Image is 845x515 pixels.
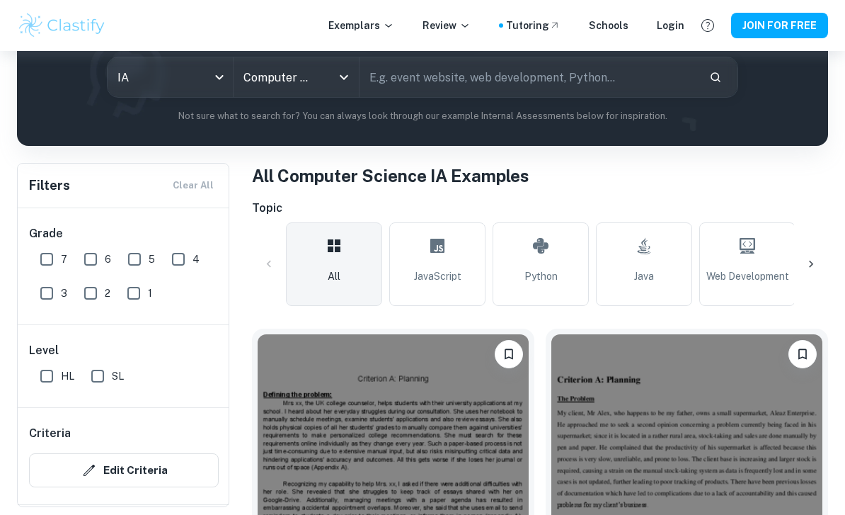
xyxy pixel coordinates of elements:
span: HL [61,368,74,384]
h6: Grade [29,225,219,242]
p: Review [423,18,471,33]
span: Python [524,268,558,284]
span: 4 [192,251,200,267]
button: Help and Feedback [696,13,720,38]
button: Please log in to bookmark exemplars [495,340,523,368]
span: 3 [61,285,67,301]
p: Exemplars [328,18,394,33]
button: Open [334,67,354,87]
h6: Criteria [29,425,71,442]
span: 2 [105,285,110,301]
span: 7 [61,251,67,267]
span: All [328,268,340,284]
input: E.g. event website, web development, Python... [360,57,698,97]
span: 1 [148,285,152,301]
button: Search [703,65,728,89]
h6: Filters [29,176,70,196]
h1: All Computer Science IA Examples [252,163,828,188]
button: Please log in to bookmark exemplars [788,340,817,368]
img: Clastify logo [17,11,107,40]
a: Schools [589,18,628,33]
button: Edit Criteria [29,453,219,487]
span: 5 [149,251,155,267]
span: SL [112,368,124,384]
a: Login [657,18,684,33]
h6: Topic [252,200,828,217]
a: Tutoring [506,18,561,33]
h6: Level [29,342,219,359]
div: IA [108,57,233,97]
span: JavaScript [414,268,461,284]
p: Not sure what to search for? You can always look through our example Internal Assessments below f... [28,109,817,123]
span: Java [634,268,654,284]
span: 6 [105,251,111,267]
span: Web Development [706,268,789,284]
button: JOIN FOR FREE [731,13,828,38]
